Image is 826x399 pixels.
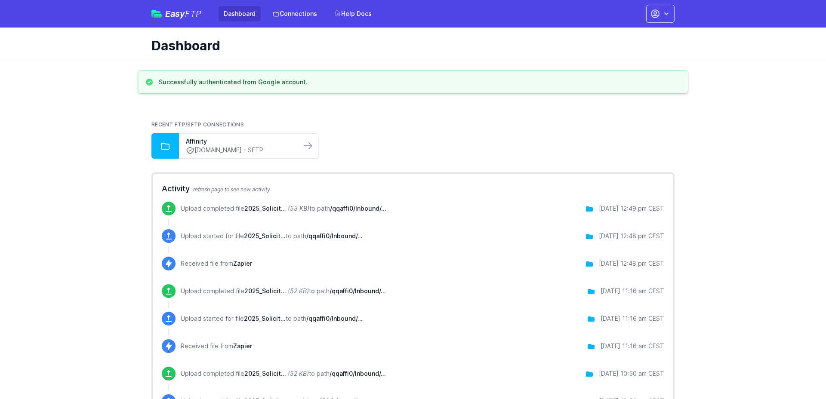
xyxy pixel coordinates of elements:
[181,287,386,295] p: Upload completed file to path
[181,369,386,378] p: Upload completed file to path
[599,369,664,378] div: [DATE] 10:50 am CEST
[268,6,322,21] a: Connections
[181,342,252,350] p: Received file from
[244,315,286,322] span: 2025_Solicitudes_Mantenimiento_Antonio Felicidades.xlsx
[288,370,309,377] i: (52 KB)
[233,260,252,267] span: Zapier
[244,287,286,295] span: 2025_Solicitudes_Mantenimiento_Antonio Felicidades.xlsx
[159,78,308,86] h3: Successfully authenticated from Google account.
[181,204,386,213] p: Upload completed file to path
[288,205,309,212] i: (53 KB)
[151,9,201,18] a: EasyFTP
[601,287,664,295] div: [DATE] 11:16 am CEST
[306,315,363,322] span: /qqaffi0/Inbound/Landings
[244,232,286,239] span: 2025_Solicitudes_Mantenimiento_Juana veronica Garc�a Parra.xlsx
[306,232,363,239] span: /qqaffi0/Inbound/Landings
[219,6,261,21] a: Dashboard
[330,205,386,212] span: /qqaffi0/Inbound/Landings
[151,38,668,53] h1: Dashboard
[244,205,286,212] span: 2025_Solicitudes_Mantenimiento_Juana veronica Garc�a Parra.xlsx
[193,186,270,193] span: refresh page to see new activity
[162,183,664,195] h2: Activity
[330,287,386,295] span: /qqaffi0/Inbound/Landings
[233,342,252,350] span: Zapier
[599,259,664,268] div: [DATE] 12:48 pm CEST
[186,137,294,146] a: Affinity
[151,10,162,18] img: easyftp_logo.png
[151,121,675,128] h2: Recent FTP/SFTP Connections
[601,342,664,350] div: [DATE] 11:16 am CEST
[186,146,294,155] a: [DOMAIN_NAME] - SFTP
[599,204,664,213] div: [DATE] 12:49 pm CEST
[329,6,377,21] a: Help Docs
[601,314,664,323] div: [DATE] 11:16 am CEST
[330,370,386,377] span: /qqaffi0/Inbound/Landings
[599,232,664,240] div: [DATE] 12:48 pm CEST
[181,259,252,268] p: Received file from
[185,9,201,19] span: FTP
[181,314,363,323] p: Upload started for file to path
[181,232,363,240] p: Upload started for file to path
[288,287,309,295] i: (52 KB)
[244,370,286,377] span: 2025_Solicitudes_Mantenimiento_Alberto Carracedo Blanco.xlsx
[165,9,201,18] span: Easy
